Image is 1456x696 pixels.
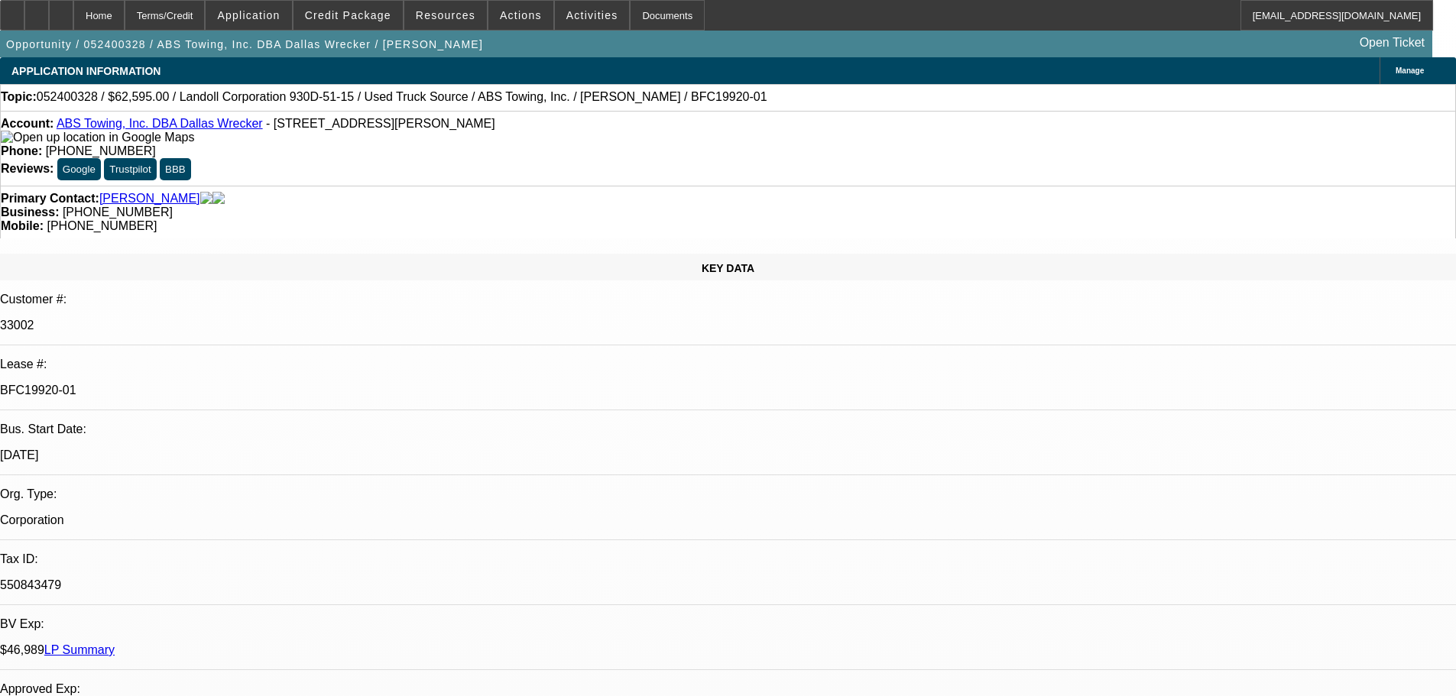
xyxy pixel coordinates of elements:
[416,9,475,21] span: Resources
[44,643,115,656] a: LP Summary
[200,192,212,206] img: facebook-icon.png
[212,192,225,206] img: linkedin-icon.png
[37,90,767,104] span: 052400328 / $62,595.00 / Landoll Corporation 930D-51-15 / Used Truck Source / ABS Towing, Inc. / ...
[206,1,291,30] button: Application
[11,65,161,77] span: APPLICATION INFORMATION
[1,117,54,130] strong: Account:
[1,206,59,219] strong: Business:
[488,1,553,30] button: Actions
[1354,30,1431,56] a: Open Ticket
[6,38,483,50] span: Opportunity / 052400328 / ABS Towing, Inc. DBA Dallas Wrecker / [PERSON_NAME]
[1,90,37,104] strong: Topic:
[293,1,403,30] button: Credit Package
[99,192,200,206] a: [PERSON_NAME]
[1,144,42,157] strong: Phone:
[217,9,280,21] span: Application
[266,117,495,130] span: - [STREET_ADDRESS][PERSON_NAME]
[500,9,542,21] span: Actions
[404,1,487,30] button: Resources
[1,219,44,232] strong: Mobile:
[1396,66,1424,75] span: Manage
[1,162,54,175] strong: Reviews:
[1,131,194,144] a: View Google Maps
[46,144,156,157] span: [PHONE_NUMBER]
[47,219,157,232] span: [PHONE_NUMBER]
[160,158,191,180] button: BBB
[57,158,101,180] button: Google
[57,117,263,130] a: ABS Towing, Inc. DBA Dallas Wrecker
[1,192,99,206] strong: Primary Contact:
[305,9,391,21] span: Credit Package
[566,9,618,21] span: Activities
[104,158,156,180] button: Trustpilot
[1,131,194,144] img: Open up location in Google Maps
[63,206,173,219] span: [PHONE_NUMBER]
[702,262,754,274] span: KEY DATA
[555,1,630,30] button: Activities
